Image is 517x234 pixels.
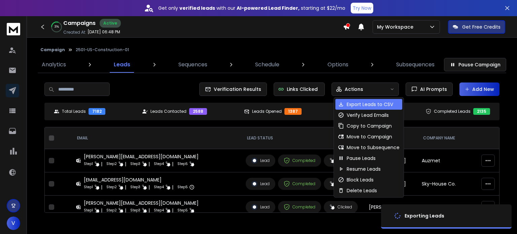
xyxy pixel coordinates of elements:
[287,86,318,93] p: Links Clicked
[434,109,471,114] p: Completed Leads
[84,176,195,183] div: [EMAIL_ADDRESS][DOMAIN_NAME]
[172,184,173,191] p: |
[62,109,86,114] p: Total Leads
[345,86,363,93] p: Actions
[130,207,140,214] p: Step 3
[89,108,105,115] div: 7182
[158,5,345,11] p: Get only with our starting at $22/mo
[125,207,126,214] p: |
[72,127,241,149] th: EMAIL
[448,20,505,34] button: Get Free Credits
[251,204,270,210] div: Lead
[255,61,279,69] p: Schedule
[177,207,188,214] p: Step 5
[418,172,477,196] td: Sky-House Co.
[347,101,393,108] p: Export Leads to CSV
[55,25,59,29] p: 31 %
[7,216,20,230] button: V
[148,184,150,191] p: |
[101,207,102,214] p: |
[347,123,392,129] p: Copy to Campaign
[365,196,418,219] td: [PERSON_NAME]
[177,184,188,191] p: Step 5
[38,57,70,73] a: Analytics
[148,161,150,167] p: |
[284,108,302,115] div: 1387
[473,108,490,115] div: 2135
[106,161,117,167] p: Step 2
[347,187,377,194] p: Delete Leads
[251,57,283,73] a: Schedule
[76,47,129,53] p: 2501-US-Construction-01
[106,184,117,191] p: Step 2
[284,204,315,210] div: Completed
[347,166,381,172] p: Resume Leads
[189,108,207,115] div: 2588
[154,184,164,191] p: Step 4
[40,47,65,53] button: Campaign
[242,127,365,149] th: LEAD STATUS
[462,24,501,30] p: Get Free Credits
[100,19,121,28] div: Active
[177,161,188,167] p: Step 5
[211,86,261,93] span: Verification Results
[84,153,199,160] div: [PERSON_NAME][EMAIL_ADDRESS][DOMAIN_NAME]
[444,58,506,71] button: Pause Campaign
[418,196,477,219] td: [PERSON_NAME] Electric Co.
[7,23,20,35] img: logo
[154,207,164,214] p: Step 4
[106,207,117,214] p: Step 2
[377,24,416,30] p: My Workspace
[130,161,140,167] p: Step 3
[347,112,389,119] p: Verify Lead Emails
[110,57,134,73] a: Leads
[284,158,315,164] div: Completed
[237,5,300,11] strong: AI-powered Lead Finder,
[125,184,126,191] p: |
[172,207,173,214] p: |
[347,144,400,151] p: Move to Subsequence
[323,57,352,73] a: Options
[84,207,93,214] p: Step 1
[405,212,444,219] div: Exporting Leads
[125,161,126,167] p: |
[178,61,207,69] p: Sequences
[148,207,150,214] p: |
[84,200,199,206] div: [PERSON_NAME][EMAIL_ADDRESS][DOMAIN_NAME]
[392,57,439,73] a: Subsequences
[199,82,267,96] button: Verification Results
[63,30,86,35] p: Created At:
[251,181,270,187] div: Lead
[114,61,130,69] p: Leads
[251,158,270,164] div: Lead
[174,57,211,73] a: Sequences
[459,82,499,96] button: Add New
[101,184,102,191] p: |
[347,133,392,140] p: Move to Campaign
[63,19,96,27] h1: Campaigns
[179,5,215,11] strong: verified leads
[154,161,164,167] p: Step 4
[130,184,140,191] p: Step 3
[42,61,66,69] p: Analytics
[351,3,373,13] button: Try Now
[84,161,93,167] p: Step 1
[88,29,120,35] p: [DATE] 06:48 PM
[101,161,102,167] p: |
[418,127,477,149] th: Company Name
[284,181,315,187] div: Completed
[418,149,477,172] td: Auzmet
[330,204,352,210] div: Clicked
[328,61,348,69] p: Options
[347,176,374,183] p: Block Leads
[84,184,93,191] p: Step 1
[396,61,435,69] p: Subsequences
[172,161,173,167] p: |
[150,109,186,114] p: Leads Contacted
[347,155,376,162] p: Pause Leads
[353,5,371,11] p: Try Now
[417,86,447,93] span: AI Prompts
[330,181,352,187] div: Clicked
